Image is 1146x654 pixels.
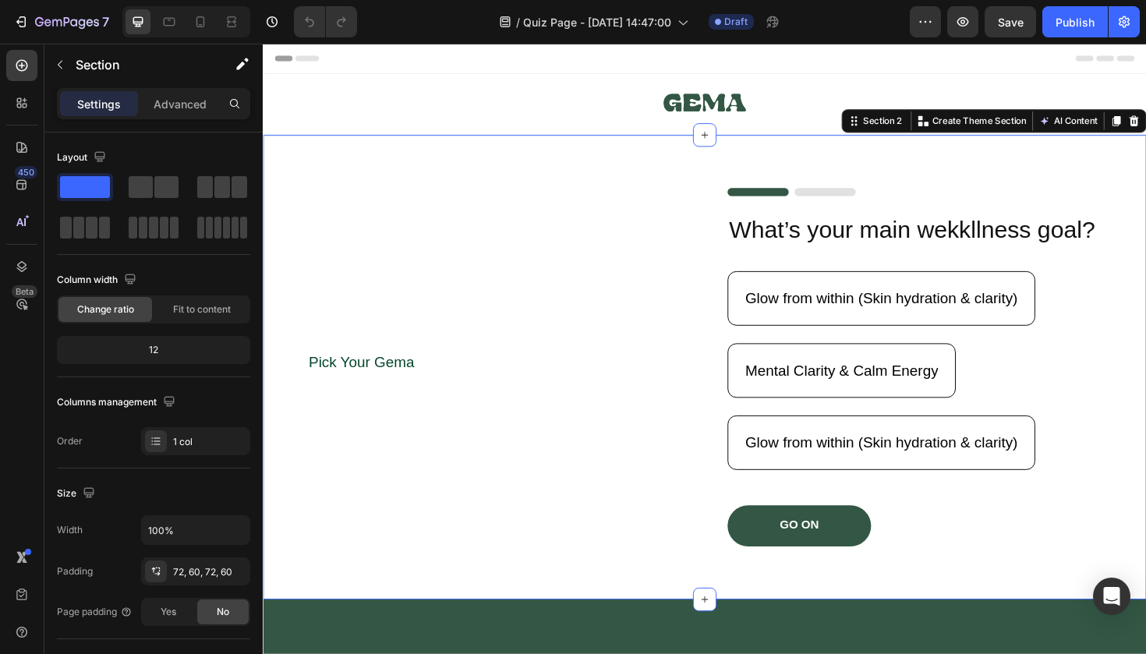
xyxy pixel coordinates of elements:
button: Save [985,6,1036,37]
div: Layout [57,147,109,168]
div: Column width [57,270,140,291]
span: Quiz Page - [DATE] 14:47:00 [523,14,671,30]
div: Open Intercom Messenger [1093,578,1130,615]
div: Page padding [57,605,133,619]
div: Size [57,483,98,504]
p: Glow from within (Skin hydration & clarity) [511,260,799,280]
button: <p>Glow from within (Skin hydration &amp; clarity)</p> [492,394,818,451]
span: Draft [724,15,748,29]
button: <p>GO ON</p> [492,489,644,532]
span: Save [998,16,1024,29]
button: Publish [1042,6,1108,37]
div: 450 [15,166,37,179]
p: 7 [102,12,109,31]
div: Columns management [57,392,179,413]
div: 72, 60, 72, 60 [173,565,246,579]
div: Padding [57,564,93,578]
img: gempages_572066517542241152-c19750be-5ed4-4dc4-8421-7be21a046118.png [492,153,628,161]
span: / [516,14,520,30]
div: Publish [1056,14,1095,30]
span: Yes [161,605,176,619]
span: Change ratio [77,302,134,316]
span: Fit to content [173,302,231,316]
button: AI Content [819,72,887,91]
div: Section 2 [632,75,680,89]
p: GO ON [547,502,589,518]
p: Section [76,55,203,74]
div: Width [57,523,83,537]
div: Beta [12,285,37,298]
p: Glow from within (Skin hydration & clarity) [511,412,799,433]
button: 7 [6,6,116,37]
span: No [217,605,229,619]
p: Advanced [154,96,207,112]
div: 1 col [173,435,246,449]
h2: What’s your main wekkllness goal? [492,180,889,216]
button: <p>Mental Clarity &amp; Calm Energy</p> [492,317,734,375]
p: Settings [77,96,121,112]
iframe: Design area [263,44,1146,654]
p: Mental Clarity & Calm Energy [511,336,715,356]
input: Auto [142,516,249,544]
div: 12 [60,339,247,361]
div: Undo/Redo [294,6,357,37]
p: Create Theme Section [709,75,808,89]
button: <p>Glow from within (Skin hydration &amp; clarity)</p> [492,241,818,299]
div: Order [57,434,83,448]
